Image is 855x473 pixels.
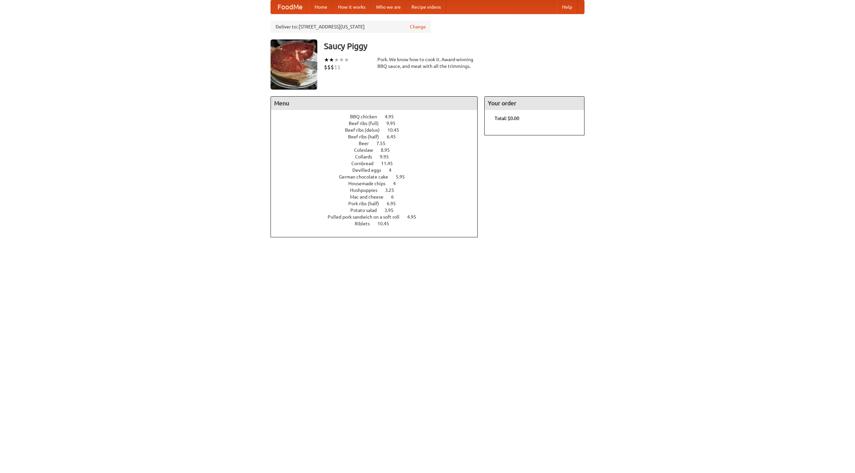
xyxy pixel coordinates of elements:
a: FoodMe [271,0,309,14]
span: 4.95 [407,214,423,220]
div: Pork. We know how to cook it. Award-winning BBQ sauce, and meat with all the trimmings. [377,56,478,70]
span: Housemade chips [348,181,392,186]
a: Beef ribs (full) 9.95 [349,121,408,126]
a: Beer 7.55 [359,141,398,146]
span: 3.95 [384,208,400,213]
a: Collards 9.95 [355,154,401,159]
img: angular.jpg [271,39,317,90]
span: 10.45 [387,127,406,133]
a: Housemade chips 4 [348,181,408,186]
span: Beer [359,141,375,146]
a: Beef ribs (delux) 10.45 [345,127,411,133]
span: Cornbread [351,161,380,166]
h4: Your order [485,97,584,110]
li: ★ [339,56,344,64]
a: Change [410,23,426,30]
span: German chocolate cake [339,174,395,180]
a: Beef ribs (half) 6.45 [348,134,408,139]
span: 6.45 [387,134,402,139]
span: Pork ribs (half) [348,201,386,206]
a: Riblets 10.45 [355,221,401,226]
span: 4 [389,167,398,173]
span: 10.45 [377,221,396,226]
a: German chocolate cake 5.95 [339,174,417,180]
span: 4.95 [385,114,400,119]
a: Home [309,0,333,14]
a: Hushpuppies 3.25 [350,188,406,193]
span: 3.25 [385,188,401,193]
span: Beef ribs (half) [348,134,386,139]
li: ★ [334,56,339,64]
span: 6.95 [387,201,402,206]
li: $ [324,64,327,71]
span: 5.95 [396,174,411,180]
a: Cornbread 11.45 [351,161,405,166]
span: Beef ribs (delux) [345,127,386,133]
a: Coleslaw 8.95 [354,147,402,153]
li: $ [331,64,334,71]
a: Devilled eggs 4 [352,167,404,173]
span: Beef ribs (full) [349,121,385,126]
a: Recipe videos [406,0,446,14]
span: Potato salad [350,208,383,213]
a: Pork ribs (half) 6.95 [348,201,408,206]
a: How it works [333,0,371,14]
a: Pulled pork sandwich on a soft roll 4.95 [328,214,429,220]
li: ★ [329,56,334,64]
a: Who we are [371,0,406,14]
span: Hushpuppies [350,188,384,193]
li: $ [334,64,337,71]
a: BBQ chicken 4.95 [350,114,406,119]
span: Devilled eggs [352,167,388,173]
h4: Menu [271,97,477,110]
span: Collards [355,154,379,159]
span: Pulled pork sandwich on a soft roll [328,214,406,220]
span: 8.95 [381,147,396,153]
a: Potato salad 3.95 [350,208,406,213]
span: 9.95 [386,121,402,126]
span: Mac and cheese [350,194,390,200]
b: Total: $0.00 [495,116,519,121]
span: 11.45 [381,161,399,166]
span: 6 [391,194,400,200]
span: 9.95 [380,154,395,159]
div: Deliver to: [STREET_ADDRESS][US_STATE] [271,21,431,33]
li: $ [327,64,331,71]
h3: Saucy Piggy [324,39,584,53]
span: Coleslaw [354,147,380,153]
a: Help [557,0,577,14]
li: $ [337,64,341,71]
span: BBQ chicken [350,114,384,119]
span: 4 [393,181,402,186]
li: ★ [344,56,349,64]
span: Riblets [355,221,376,226]
span: 7.55 [376,141,392,146]
a: Mac and cheese 6 [350,194,406,200]
li: ★ [324,56,329,64]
